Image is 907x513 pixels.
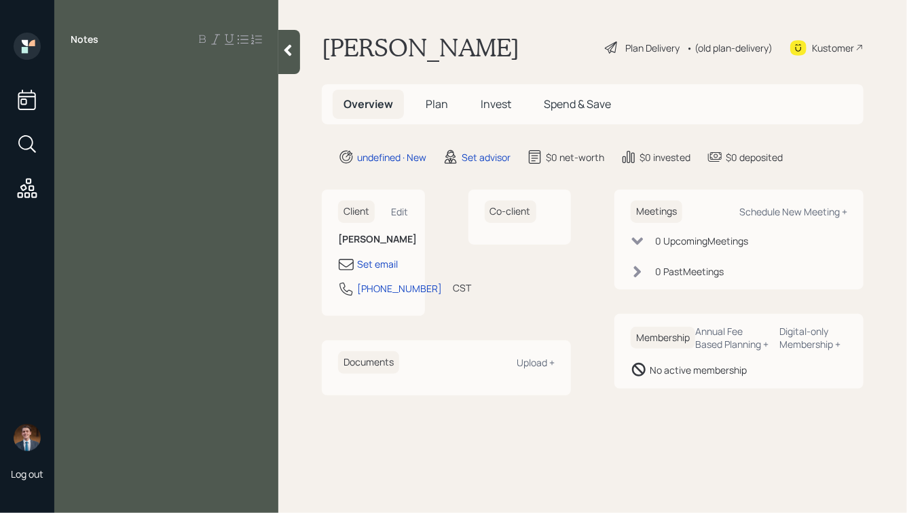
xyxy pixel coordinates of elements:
[392,205,409,218] div: Edit
[71,33,98,46] label: Notes
[14,424,41,451] img: hunter_neumayer.jpg
[338,351,399,374] h6: Documents
[812,41,854,55] div: Kustomer
[426,96,448,111] span: Plan
[517,356,555,369] div: Upload +
[650,363,747,377] div: No active membership
[655,234,748,248] div: 0 Upcoming Meeting s
[655,264,724,279] div: 0 Past Meeting s
[625,41,680,55] div: Plan Delivery
[485,200,536,223] h6: Co-client
[686,41,773,55] div: • (old plan-delivery)
[357,281,442,296] div: [PHONE_NUMBER]
[546,150,604,164] div: $0 net-worth
[11,467,43,480] div: Log out
[338,234,409,245] h6: [PERSON_NAME]
[357,150,426,164] div: undefined · New
[726,150,783,164] div: $0 deposited
[462,150,511,164] div: Set advisor
[338,200,375,223] h6: Client
[357,257,398,271] div: Set email
[544,96,611,111] span: Spend & Save
[695,325,769,351] div: Annual Fee Based Planning +
[631,200,682,223] h6: Meetings
[631,327,695,349] h6: Membership
[453,281,471,295] div: CST
[640,150,690,164] div: $0 invested
[739,205,847,218] div: Schedule New Meeting +
[780,325,847,351] div: Digital-only Membership +
[322,33,519,63] h1: [PERSON_NAME]
[344,96,393,111] span: Overview
[481,96,511,111] span: Invest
